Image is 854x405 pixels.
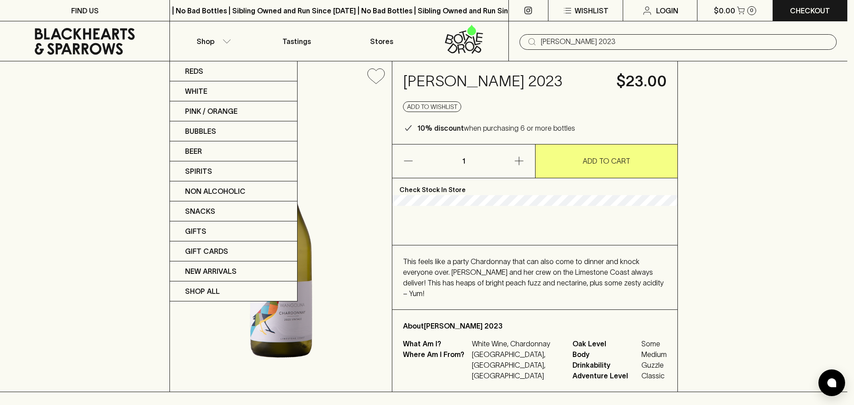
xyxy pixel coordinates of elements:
a: Bubbles [170,121,297,141]
p: Snacks [185,206,215,217]
p: Gift Cards [185,246,228,257]
a: Non Alcoholic [170,181,297,201]
a: SHOP ALL [170,281,297,301]
p: Bubbles [185,126,216,136]
p: Gifts [185,226,206,237]
p: Spirits [185,166,212,176]
a: Beer [170,141,297,161]
a: Gifts [170,221,297,241]
a: Reds [170,61,297,81]
p: White [185,86,207,96]
p: Reds [185,66,203,76]
p: New Arrivals [185,266,237,277]
a: White [170,81,297,101]
a: Spirits [170,161,297,181]
a: Pink / Orange [170,101,297,121]
a: Gift Cards [170,241,297,261]
a: New Arrivals [170,261,297,281]
p: SHOP ALL [185,286,220,297]
p: Pink / Orange [185,106,238,116]
a: Snacks [170,201,297,221]
p: Beer [185,146,202,156]
img: bubble-icon [827,378,836,387]
p: Non Alcoholic [185,186,246,196]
